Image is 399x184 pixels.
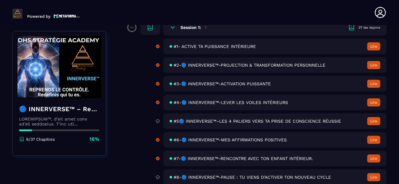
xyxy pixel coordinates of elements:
p: 0% [130,26,134,29]
img: logo-branding [12,9,22,19]
span: #1- ACTIVE TA PUISSANCE INTÉRIEURE [174,44,256,49]
h6: Session 1: [180,25,201,30]
span: #4-🔵 INNERVERSE™-LEVER LES VOILES INTÉRIEURS [174,100,288,105]
span: #3-🔵 INNERVERSE™-ACTIVATION PUISSANTE [174,81,271,86]
h5: 1 [205,24,206,31]
p: Powered by [27,14,50,19]
span: #2-🔵 INNERVERSE™-PROJECTION & TRANSFORMATION PERSONNELLE [174,63,325,68]
span: #8-🔵 INNERVERSE™-PAUSE : TU VIENS D’ACTIVER TON NOUVEAU CYCLE [174,175,331,180]
button: Lire [367,80,380,88]
img: banner [17,36,101,98]
div: 37 les leçons [358,25,380,30]
button: Lire [367,98,380,106]
h4: 🔵 INNERVERSE™ – Reprogrammation Quantique & Activation du Soi Réel [19,105,99,113]
span: #6-🔵 INNERVERSE™-MES AFFIRMATIONS POSITIVES [174,137,287,142]
p: LOREMIPSUM™, d’sit amet cons ad’eli seddoeius. T’inc utl etdolorema aliquaeni ad minimveniamqui n... [19,116,99,126]
button: Lire [367,136,380,144]
img: logo [54,13,80,19]
span: #5🔵 INNERVERSE™–LES 4 PALIERS VERS TA PRISE DE CONSCIENCE RÉUSSIE [174,119,341,124]
button: Lire [367,154,380,163]
button: Lire [367,117,380,125]
button: Lire [367,173,380,181]
button: Lire [367,61,380,69]
p: 6/37 Chapitres [26,137,55,142]
button: Lire [367,42,380,50]
span: #7-🔵 INNERVERSE™-RENCONTRE AVEC TON ENFANT INTÉRIEUR. [174,156,313,161]
p: 16% [89,136,99,143]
